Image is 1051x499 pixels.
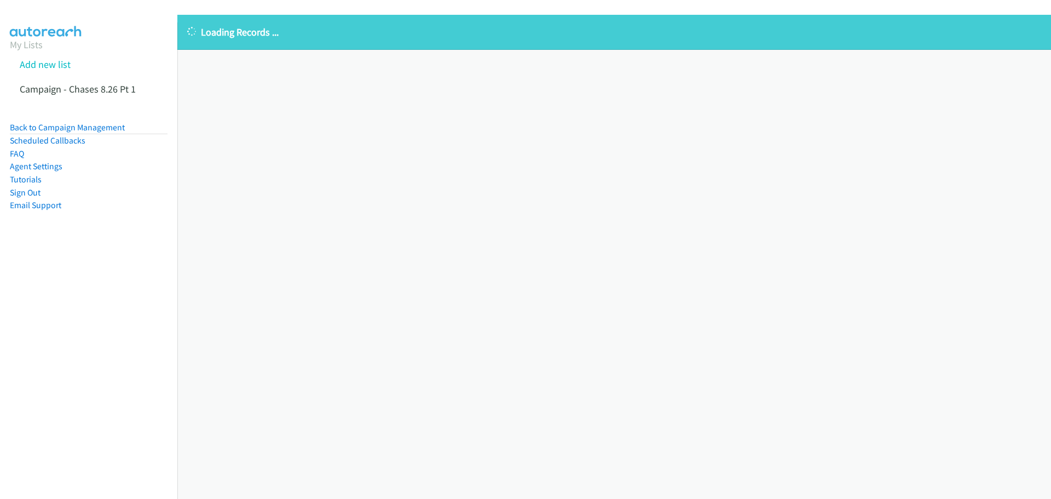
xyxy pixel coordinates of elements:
[10,187,41,198] a: Sign Out
[10,135,85,146] a: Scheduled Callbacks
[10,200,61,210] a: Email Support
[10,161,62,171] a: Agent Settings
[10,174,42,185] a: Tutorials
[10,38,43,51] a: My Lists
[10,148,24,159] a: FAQ
[20,58,71,71] a: Add new list
[187,25,1041,39] p: Loading Records ...
[10,122,125,133] a: Back to Campaign Management
[20,83,136,95] a: Campaign - Chases 8.26 Pt 1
